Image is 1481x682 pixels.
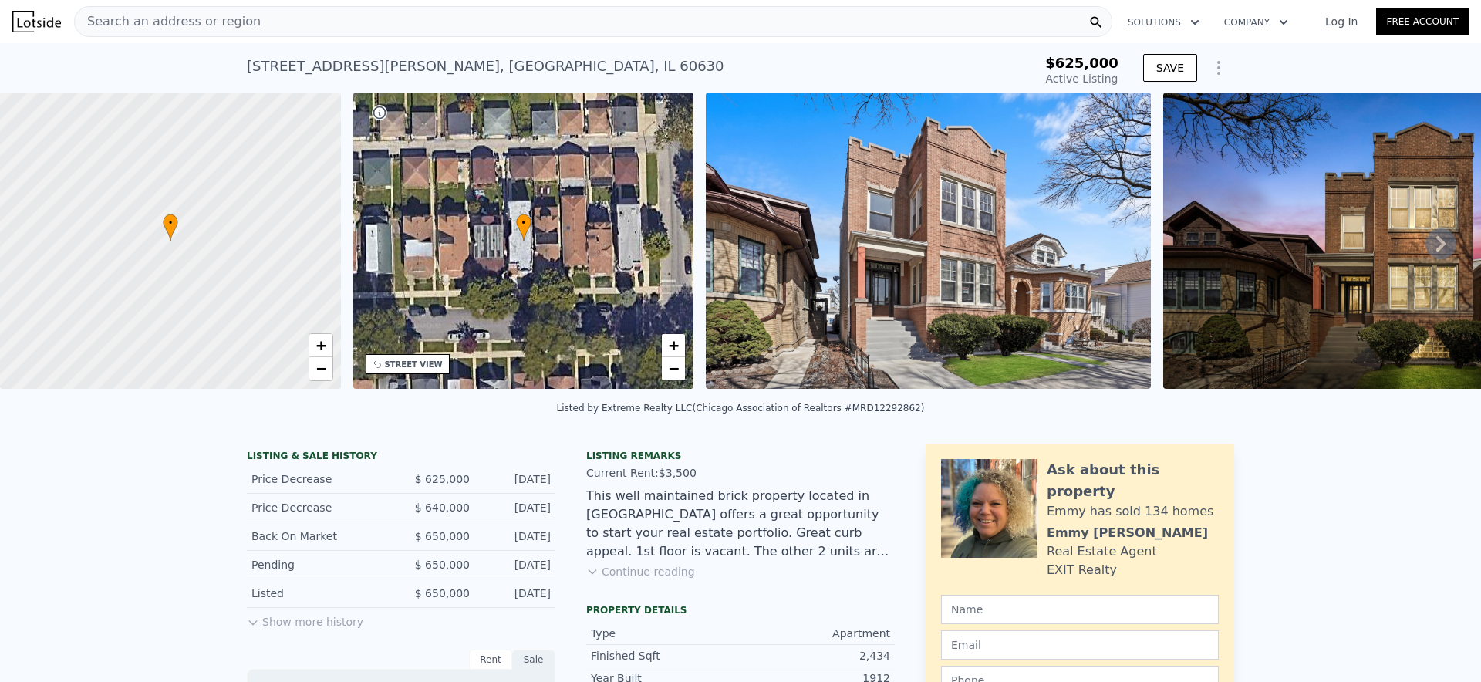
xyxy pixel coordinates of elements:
div: [DATE] [482,557,551,572]
span: + [315,336,326,355]
img: Sale: 139205486 Parcel: 21734942 [706,93,1151,389]
div: Pending [251,557,389,572]
div: Finished Sqft [591,648,740,663]
span: − [669,359,679,378]
div: Back On Market [251,528,389,544]
div: Property details [586,604,895,616]
button: Continue reading [586,564,695,579]
input: Name [941,595,1219,624]
a: Zoom out [309,357,332,380]
div: [DATE] [482,471,551,487]
a: Log In [1307,14,1376,29]
span: • [163,216,178,230]
input: Email [941,630,1219,660]
div: Emmy has sold 134 homes [1047,502,1213,521]
div: Price Decrease [251,500,389,515]
div: Listed by Extreme Realty LLC (Chicago Association of Realtors #MRD12292862) [557,403,925,414]
span: $ 625,000 [415,473,470,485]
span: $ 650,000 [415,559,470,571]
span: $ 650,000 [415,530,470,542]
div: LISTING & SALE HISTORY [247,450,555,465]
button: Show more history [247,608,363,630]
img: Lotside [12,11,61,32]
div: • [516,214,531,241]
button: SAVE [1143,54,1197,82]
div: EXIT Realty [1047,561,1117,579]
div: [DATE] [482,586,551,601]
div: Emmy [PERSON_NAME] [1047,524,1208,542]
div: Listed [251,586,389,601]
div: Price Decrease [251,471,389,487]
span: $ 640,000 [415,501,470,514]
span: • [516,216,531,230]
div: [STREET_ADDRESS][PERSON_NAME] , [GEOGRAPHIC_DATA] , IL 60630 [247,56,724,77]
div: STREET VIEW [385,359,443,370]
div: Listing remarks [586,450,895,462]
div: Real Estate Agent [1047,542,1157,561]
span: $3,500 [659,467,697,479]
div: Sale [512,650,555,670]
div: • [163,214,178,241]
span: $625,000 [1045,55,1118,71]
div: Ask about this property [1047,459,1219,502]
span: + [669,336,679,355]
div: Apartment [740,626,890,641]
span: Current Rent: [586,467,659,479]
div: 2,434 [740,648,890,663]
button: Solutions [1115,8,1212,36]
a: Zoom in [309,334,332,357]
button: Company [1212,8,1301,36]
span: Search an address or region [75,12,261,31]
div: Rent [469,650,512,670]
button: Show Options [1203,52,1234,83]
a: Zoom in [662,334,685,357]
span: $ 650,000 [415,587,470,599]
span: − [315,359,326,378]
div: [DATE] [482,500,551,515]
div: This well maintained brick property located in [GEOGRAPHIC_DATA] offers a great opportunity to st... [586,487,895,561]
div: Type [591,626,740,641]
div: [DATE] [482,528,551,544]
a: Zoom out [662,357,685,380]
span: Active Listing [1046,73,1118,85]
a: Free Account [1376,8,1469,35]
